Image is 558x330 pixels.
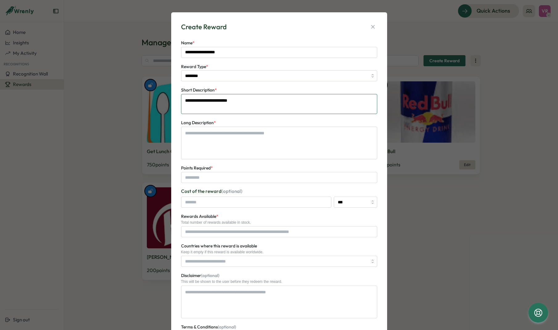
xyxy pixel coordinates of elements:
[181,243,257,250] label: Countries where this reward is available
[181,273,219,278] span: Disclaimer
[218,324,236,330] span: (optional)
[181,87,217,94] label: Short Description
[181,165,213,172] label: Points Required
[181,279,377,284] div: This will be shown to the user before they redeem the reward.
[181,22,227,32] div: Create Reward
[201,273,219,278] span: (optional)
[181,213,218,220] label: Rewards Available
[181,250,377,254] div: Keep it empty if this reward is available worldwide.
[181,324,236,330] span: Terms & Conditions
[181,63,208,70] label: Reward Type
[221,188,242,194] span: (optional)
[181,120,216,126] label: Long Description
[181,220,377,225] div: Total number of rewards available in stock.
[181,188,377,195] p: Cost of the reward
[181,40,195,47] label: Name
